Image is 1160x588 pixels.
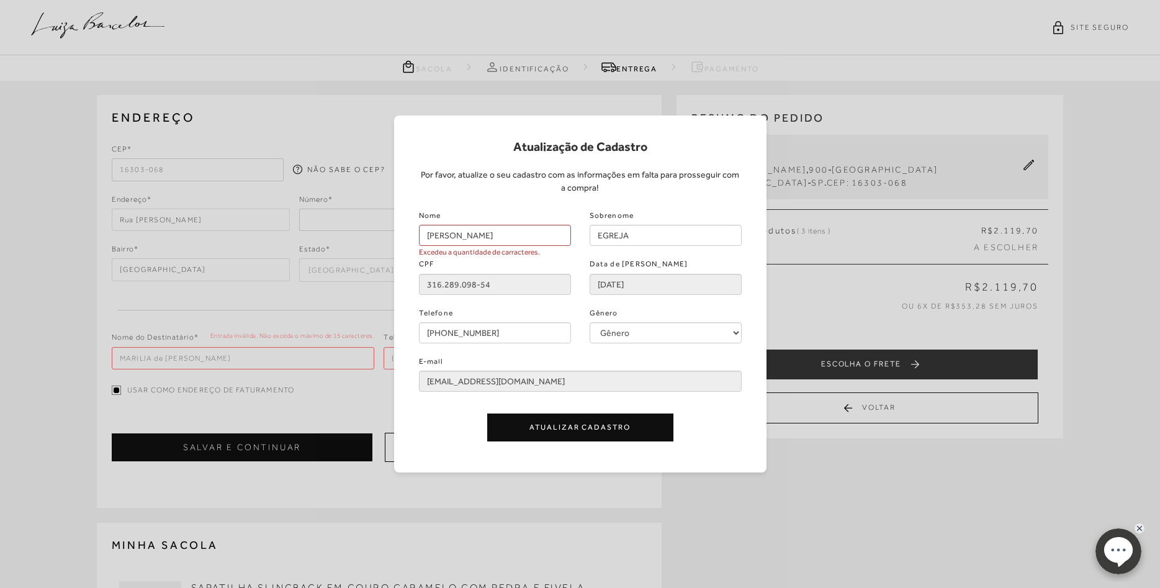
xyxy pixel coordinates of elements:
label: CPF [419,258,434,270]
label: Nome [419,210,441,222]
label: E-mail [419,356,444,368]
label: Telefone [419,307,454,319]
input: Nome [419,225,571,246]
input: Sobrenome [590,225,742,246]
h1: Atualização de Cadastro [410,137,751,156]
input: dd/mm/aaaa [590,274,742,295]
input: 000.000.000-00 [419,274,571,295]
label: Sobrenome [590,210,634,222]
label: Gênero [590,307,618,319]
button: Atualizar Cadastro [487,414,673,441]
span: Excedeu a quantidade de carracteres. [419,246,540,259]
p: Por favor, atualize o seu cadastro com as informações em falta para prosseguir com a compra! [410,168,751,194]
label: Data de [PERSON_NAME] [590,258,688,270]
input: Telefone [419,322,571,343]
input: E-mail [419,371,742,392]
